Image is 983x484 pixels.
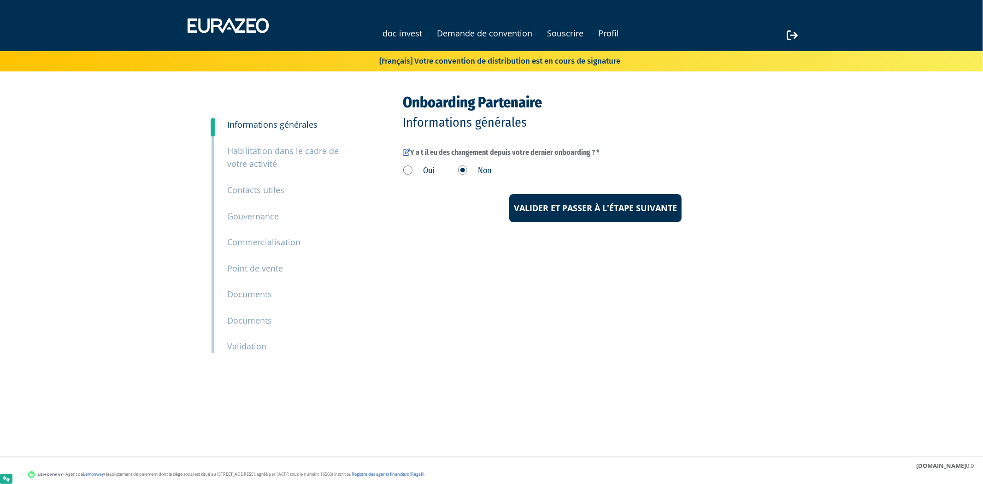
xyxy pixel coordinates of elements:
[228,341,267,352] small: Validation
[403,92,788,132] div: Onboarding Partenaire
[9,470,974,479] div: - Agent de (établissement de paiement dont le siège social est situé au [STREET_ADDRESS], agréé p...
[228,289,272,300] small: Documents
[28,470,63,479] img: logo-lemonway.png
[228,145,339,170] small: Habilitation dans le cadre de votre activité
[181,12,276,39] img: 1731417592-eurazeo_logo_blanc.png
[228,211,279,222] small: Gouvernance
[211,118,215,136] a: 3
[403,113,788,132] p: Informations générales
[916,461,966,470] strong: [DOMAIN_NAME]
[403,148,788,158] label: Y a t il eu des changement depuis votre dernier onboarding ? *
[598,27,619,40] a: Profil
[228,315,272,326] small: Documents
[437,27,532,40] a: Demande de convention
[228,119,318,130] small: Informations générales
[353,53,620,67] p: [Français] Votre convention de distribution est en cours de signature
[458,165,492,177] label: Non
[228,236,301,248] small: Commercialisation
[352,471,424,477] a: Registre des agents financiers (Regafi)
[383,27,422,40] a: doc invest
[916,461,974,470] div: 0.9
[509,194,682,223] input: Valider et passer à l'étape suivante
[83,471,104,477] a: Lemonway
[403,165,435,177] label: Oui
[228,184,285,195] small: Contacts utiles
[228,263,283,274] small: Point de vente
[547,27,583,40] a: Souscrire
